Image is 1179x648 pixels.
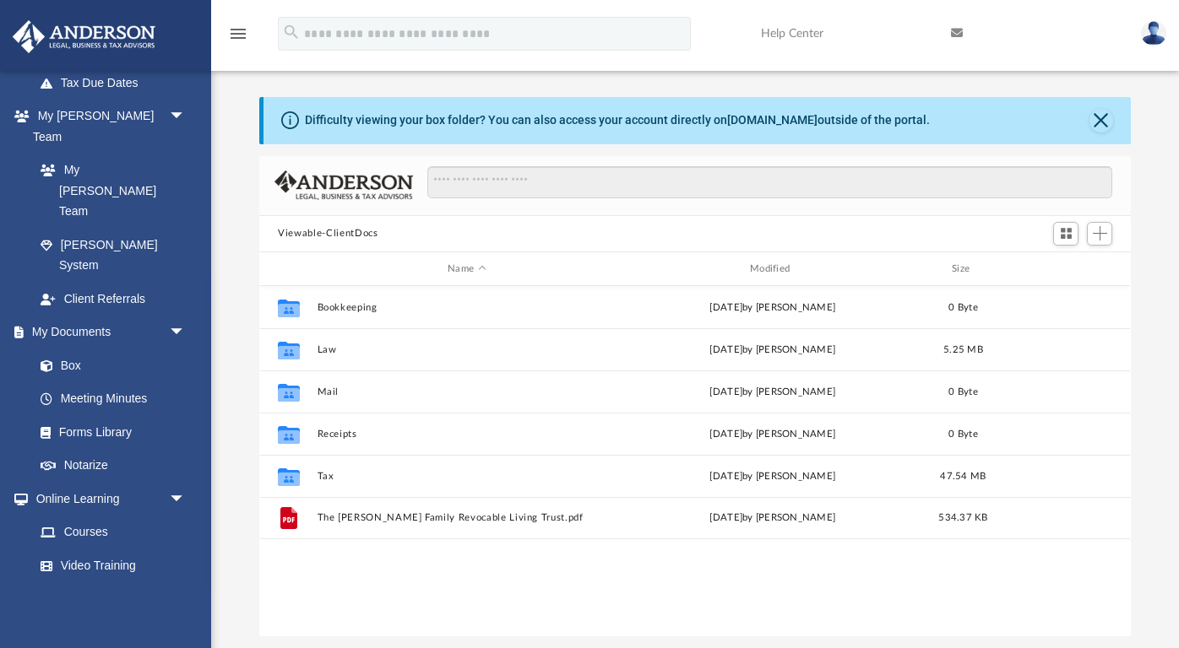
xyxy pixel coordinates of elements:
[939,514,988,523] span: 534.37 KB
[24,548,194,582] a: Video Training
[727,113,818,127] a: [DOMAIN_NAME]
[24,382,203,416] a: Meeting Minutes
[169,482,203,516] span: arrow_drop_down
[12,100,203,154] a: My [PERSON_NAME] Teamarrow_drop_down
[930,262,997,277] div: Size
[24,582,203,616] a: Resources
[949,429,979,439] span: 0 Byte
[318,302,617,313] button: Bookkeeping
[318,471,617,482] button: Tax
[8,20,160,53] img: Anderson Advisors Platinum Portal
[949,387,979,397] span: 0 Byte
[1005,262,1123,277] div: id
[24,415,194,449] a: Forms Library
[318,344,617,355] button: Law
[24,228,203,282] a: [PERSON_NAME] System
[623,511,922,526] div: [DATE] by [PERSON_NAME]
[1087,222,1112,246] button: Add
[282,23,301,41] i: search
[1089,109,1113,132] button: Close
[169,316,203,350] span: arrow_drop_down
[24,282,203,316] a: Client Referrals
[24,66,211,100] a: Tax Due Dates
[228,32,248,44] a: menu
[623,469,922,484] div: [DATE] by [PERSON_NAME]
[623,300,922,316] div: [DATE] by [PERSON_NAME]
[318,386,617,397] button: Mail
[623,262,922,277] div: Modified
[278,226,378,241] button: Viewable-ClientDocs
[24,449,203,483] a: Notarize
[1053,222,1078,246] button: Switch to Grid View
[1141,21,1166,46] img: User Pic
[259,286,1130,636] div: grid
[623,385,922,400] div: [DATE] by [PERSON_NAME]
[24,516,203,549] a: Courses
[12,482,203,516] a: Online Learningarrow_drop_down
[427,166,1112,198] input: Search files and folders
[623,343,922,358] div: by [PERSON_NAME]
[228,24,248,44] i: menu
[12,316,203,349] a: My Documentsarrow_drop_down
[943,345,983,354] span: 5.25 MB
[305,111,930,129] div: Difficulty viewing your box folder? You can also access your account directly on outside of the p...
[169,100,203,134] span: arrow_drop_down
[24,154,194,229] a: My [PERSON_NAME] Team
[318,429,617,440] button: Receipts
[949,303,979,312] span: 0 Byte
[710,345,743,354] span: [DATE]
[24,348,194,382] a: Box
[317,262,616,277] div: Name
[318,513,617,524] button: The [PERSON_NAME] Family Revocable Living Trust.pdf
[941,472,986,481] span: 47.54 MB
[623,427,922,442] div: [DATE] by [PERSON_NAME]
[267,262,309,277] div: id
